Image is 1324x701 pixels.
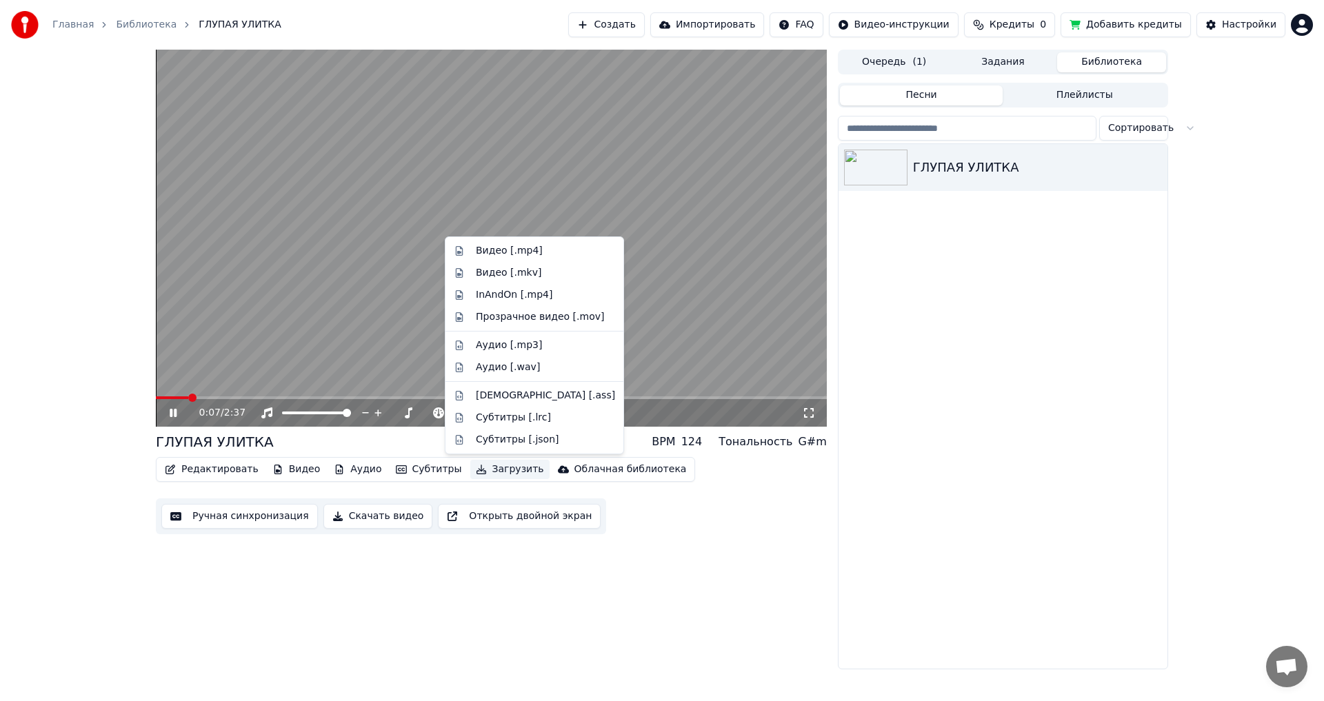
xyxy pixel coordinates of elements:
button: Песни [840,85,1003,105]
div: Облачная библиотека [574,463,687,476]
button: Редактировать [159,460,264,479]
a: Библиотека [116,18,177,32]
span: Кредиты [990,18,1034,32]
button: Кредиты0 [964,12,1055,37]
span: 0:07 [199,406,221,420]
img: youka [11,11,39,39]
button: Добавить кредиты [1061,12,1191,37]
div: Тональность [719,434,792,450]
span: 0 [1040,18,1046,32]
div: Аудио [.mp3] [476,338,542,352]
button: FAQ [770,12,823,37]
button: Видео [267,460,326,479]
div: BPM [652,434,675,450]
div: Прозрачное видео [.mov] [476,310,604,324]
div: Видео [.mp4] [476,244,543,258]
div: G#m [798,434,826,450]
div: 124 [681,434,703,450]
button: Скачать видео [323,504,433,529]
div: ГЛУПАЯ УЛИТКА [156,432,274,451]
button: Открыть двойной экран [438,504,601,529]
button: Плейлисты [1003,85,1166,105]
span: 2:37 [224,406,245,420]
div: Субтитры [.json] [476,433,559,447]
div: Субтитры [.lrc] [476,411,551,425]
span: ГЛУПАЯ УЛИТКА [199,18,281,32]
div: / [199,406,232,420]
nav: breadcrumb [52,18,281,32]
div: Аудио [.wav] [476,360,540,374]
span: ( 1 ) [912,55,926,69]
div: Настройки [1222,18,1276,32]
button: Аудио [328,460,387,479]
div: Открытый чат [1266,646,1307,687]
button: Ручная синхронизация [161,504,318,529]
button: Создать [568,12,644,37]
div: ГЛУПАЯ УЛИТКА [913,158,1162,177]
button: Видео-инструкции [829,12,959,37]
button: Субтитры [390,460,468,479]
button: Библиотека [1057,52,1166,72]
span: Сортировать [1108,121,1174,135]
button: Загрузить [470,460,550,479]
button: Импортировать [650,12,765,37]
a: Главная [52,18,94,32]
button: Задания [949,52,1058,72]
button: Очередь [840,52,949,72]
div: [DEMOGRAPHIC_DATA] [.ass] [476,389,615,403]
button: Настройки [1196,12,1285,37]
div: Видео [.mkv] [476,266,541,280]
div: InAndOn [.mp4] [476,288,553,302]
